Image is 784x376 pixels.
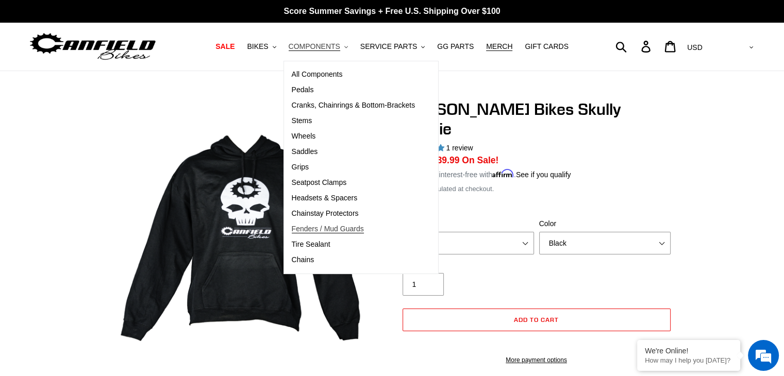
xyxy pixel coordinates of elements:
[400,184,673,194] div: calculated at checkout.
[292,178,347,187] span: Seatpost Clamps
[400,167,571,180] p: Pay [DATE] interest-free with .
[242,40,281,54] button: BIKES
[289,42,340,51] span: COMPONENTS
[516,170,571,179] a: See if you qualify - Learn more about Affirm Financing (opens in modal)
[284,191,423,206] a: Headsets & Spacers
[292,240,330,249] span: Tire Sealant
[284,98,423,113] a: Cranks, Chainrings & Bottom-Brackets
[247,42,268,51] span: BIKES
[403,355,671,365] a: More payment options
[292,194,358,202] span: Headsets & Spacers
[432,155,460,165] span: $39.99
[292,147,318,156] span: Saddles
[403,309,671,331] button: Add to cart
[284,129,423,144] a: Wheels
[292,132,316,141] span: Wheels
[215,42,235,51] span: SALE
[284,82,423,98] a: Pedals
[284,113,423,129] a: Stems
[481,40,518,54] a: MERCH
[5,260,196,296] textarea: Type your message and hit 'Enter'
[210,40,240,54] a: SALE
[284,206,423,221] a: Chainstay Protectors
[292,86,314,94] span: Pedals
[284,67,423,82] a: All Components
[486,42,512,51] span: MERCH
[11,57,27,72] div: Navigation go back
[292,225,364,233] span: Fenders / Mud Guards
[28,30,157,63] img: Canfield Bikes
[403,218,534,229] label: Size
[492,169,514,178] span: Affirm
[462,153,498,167] span: On Sale!
[446,144,473,152] span: 1 review
[292,116,312,125] span: Stems
[169,5,194,30] div: Minimize live chat window
[284,144,423,160] a: Saddles
[284,160,423,175] a: Grips
[645,347,732,355] div: We're Online!
[292,70,343,79] span: All Components
[284,221,423,237] a: Fenders / Mud Guards
[355,40,430,54] button: SERVICE PARTS
[69,58,189,71] div: Chat with us now
[645,356,732,364] p: How may I help you today?
[33,52,59,77] img: d_696896380_company_1647369064580_696896380
[284,237,423,252] a: Tire Sealant
[284,252,423,268] a: Chains
[539,218,671,229] label: Color
[60,119,142,223] span: We're online!
[437,42,474,51] span: GG PARTS
[292,255,314,264] span: Chains
[403,260,534,270] label: Quantity
[432,40,479,54] a: GG PARTS
[621,35,647,58] input: Search
[520,40,574,54] a: GIFT CARDS
[283,40,353,54] button: COMPONENTS
[292,209,359,218] span: Chainstay Protectors
[514,316,559,323] span: Add to cart
[525,42,569,51] span: GIFT CARDS
[360,42,417,51] span: SERVICE PARTS
[284,175,423,191] a: Seatpost Clamps
[400,99,673,139] h1: [PERSON_NAME] Bikes Skully Hoodie
[292,101,415,110] span: Cranks, Chainrings & Bottom-Brackets
[292,163,309,172] span: Grips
